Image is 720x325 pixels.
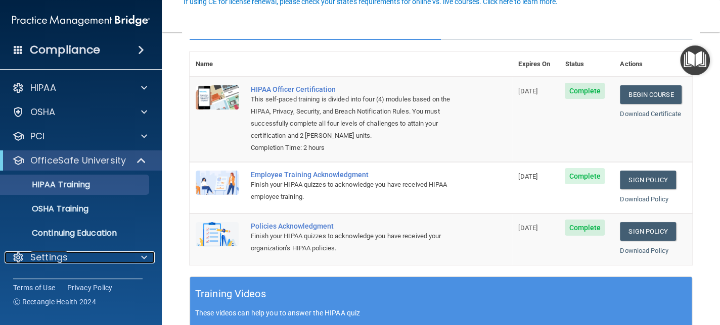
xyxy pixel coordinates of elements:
th: Name [190,52,245,77]
p: HIPAA Training [7,180,90,190]
p: Settings [30,251,68,263]
div: This self-paced training is divided into four (4) modules based on the HIPAA, Privacy, Security, ... [251,93,462,142]
p: These videos can help you to answer the HIPAA quiz [195,309,687,317]
th: Expires On [512,52,559,77]
span: Ⓒ Rectangle Health 2024 [13,297,96,307]
iframe: Drift Widget Chat Controller [546,254,708,294]
span: [DATE] [518,87,537,95]
a: Terms of Use [13,283,55,293]
span: Complete [565,220,605,236]
a: Privacy Policy [67,283,113,293]
p: Continuing Education [7,228,145,238]
p: PCI [30,130,44,142]
a: Settings [12,251,147,263]
th: Status [559,52,614,77]
p: OSHA [30,106,56,118]
a: Download Certificate [620,110,681,118]
a: Begin Course [620,85,682,104]
a: Download Policy [620,247,668,254]
div: Finish your HIPAA quizzes to acknowledge you have received HIPAA employee training. [251,179,462,203]
p: OSHA Training [7,204,88,214]
div: Policies Acknowledgment [251,222,462,230]
h4: Compliance [30,43,100,57]
a: Sign Policy [620,171,676,189]
h5: Training Videos [195,285,266,303]
a: HIPAA [12,82,147,94]
a: PCI [12,130,147,142]
a: HIPAA Officer Certification [251,85,462,93]
a: Download Policy [620,195,668,203]
a: OSHA [12,106,147,118]
button: Open Resource Center [680,45,710,75]
p: OfficeSafe University [30,154,126,167]
span: Complete [565,83,605,99]
img: PMB logo [12,11,150,31]
p: HIPAA [30,82,56,94]
div: Employee Training Acknowledgment [251,171,462,179]
a: Sign Policy [620,222,676,241]
span: [DATE] [518,224,537,232]
span: Complete [565,168,605,184]
div: Finish your HIPAA quizzes to acknowledge you have received your organization’s HIPAA policies. [251,230,462,254]
span: [DATE] [518,173,537,180]
th: Actions [614,52,692,77]
div: Completion Time: 2 hours [251,142,462,154]
a: OfficeSafe University [12,154,147,167]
